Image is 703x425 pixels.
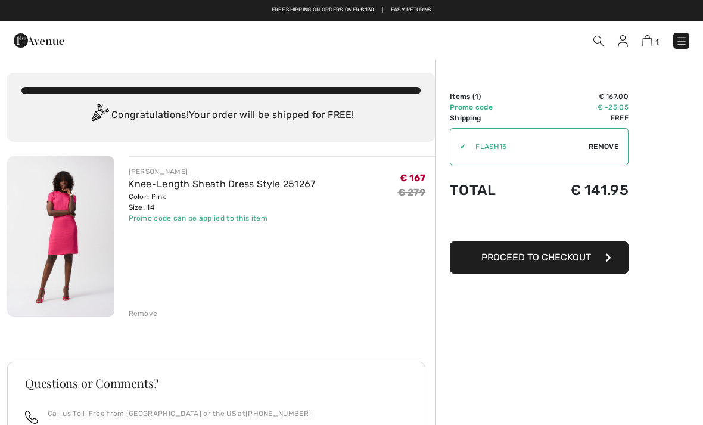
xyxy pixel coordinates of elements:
img: Congratulation2.svg [88,104,111,128]
s: € 279 [398,187,426,198]
h3: Questions or Comments? [25,377,408,389]
img: Search [593,36,604,46]
div: Remove [129,308,158,319]
img: 1ère Avenue [14,29,64,52]
td: € 167.00 [528,91,629,102]
a: Easy Returns [391,6,432,14]
div: ✔ [450,141,466,152]
a: Knee-Length Sheath Dress Style 251267 [129,178,316,190]
div: [PERSON_NAME] [129,166,316,177]
td: € 141.95 [528,170,629,210]
a: 1ère Avenue [14,34,64,45]
a: 1 [642,33,659,48]
p: Call us Toll-Free from [GEOGRAPHIC_DATA] or the US at [48,408,311,419]
span: 1 [655,38,659,46]
div: Color: Pink Size: 14 [129,191,316,213]
td: Shipping [450,113,528,123]
span: 1 [475,92,478,101]
img: My Info [618,35,628,47]
img: Knee-Length Sheath Dress Style 251267 [7,156,114,317]
span: Remove [589,141,618,152]
img: Shopping Bag [642,35,652,46]
span: | [382,6,383,14]
button: Proceed to Checkout [450,241,629,274]
td: Total [450,170,528,210]
span: Proceed to Checkout [481,252,591,263]
div: Congratulations! Your order will be shipped for FREE! [21,104,421,128]
iframe: PayPal [450,210,629,237]
td: Items ( ) [450,91,528,102]
td: Free [528,113,629,123]
img: Menu [676,35,688,47]
span: € 167 [400,172,426,184]
a: [PHONE_NUMBER] [245,410,311,418]
img: call [25,411,38,424]
input: Promo code [466,129,589,165]
td: € -25.05 [528,102,629,113]
div: Promo code can be applied to this item [129,213,316,224]
a: Free shipping on orders over €130 [272,6,375,14]
td: Promo code [450,102,528,113]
